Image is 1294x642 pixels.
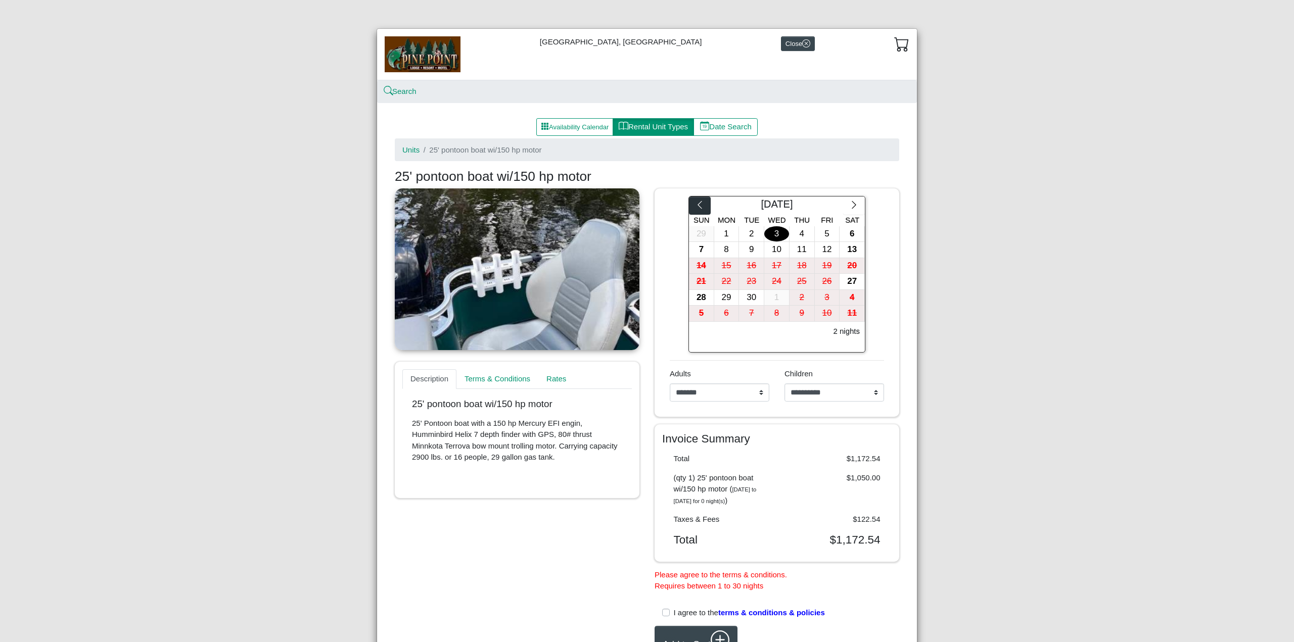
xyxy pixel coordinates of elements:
[739,306,764,321] div: 7
[689,290,714,306] button: 28
[395,169,899,185] h3: 25' pontoon boat wi/150 hp motor
[815,226,840,242] button: 5
[764,290,790,306] button: 1
[714,242,740,258] button: 8
[714,258,739,274] div: 15
[843,196,865,215] button: chevron right
[718,608,825,617] span: terms & conditions & policies
[840,242,864,258] div: 13
[666,472,777,507] div: (qty 1) 25' pontoon boat wi/150 hp motor ( )
[666,453,777,465] div: Total
[777,533,888,547] div: $1,172.54
[840,226,865,242] button: 6
[700,121,710,131] svg: calendar date
[714,290,740,306] button: 29
[840,274,865,290] button: 27
[840,258,864,274] div: 20
[456,369,538,389] a: Terms & Conditions
[815,226,840,242] div: 5
[781,36,815,51] button: Closex circle
[815,290,840,306] button: 3
[739,274,764,290] button: 23
[538,369,574,389] a: Rates
[711,196,843,215] div: [DATE]
[718,216,735,224] span: Mon
[794,216,810,224] span: Thu
[619,121,628,131] svg: book
[385,36,460,72] img: b144ff98-a7e1-49bd-98da-e9ae77355310.jpg
[790,258,815,274] button: 18
[694,216,710,224] span: Sun
[815,242,840,258] button: 12
[840,306,864,321] div: 11
[764,226,790,242] button: 3
[815,274,840,290] button: 26
[377,29,917,80] div: [GEOGRAPHIC_DATA], [GEOGRAPHIC_DATA]
[849,200,859,210] svg: chevron right
[674,486,757,504] i: [DATE] to [DATE] for 0 night(s)
[739,242,764,258] div: 9
[739,258,764,274] button: 16
[412,399,622,410] p: 25' pontoon boat wi/150 hp motor
[666,533,777,547] div: Total
[744,216,759,224] span: Tue
[768,216,786,224] span: Wed
[385,87,417,95] a: searchSearch
[815,258,840,274] div: 19
[764,242,790,258] button: 10
[840,226,864,242] div: 6
[695,200,705,210] svg: chevron left
[790,274,814,289] div: 25
[402,369,456,389] a: Description
[840,258,865,274] button: 20
[840,290,864,306] div: 4
[714,274,740,290] button: 22
[714,226,740,242] button: 1
[714,306,740,322] button: 6
[840,242,865,258] button: 13
[670,369,691,378] span: Adults
[739,290,764,306] button: 30
[815,258,840,274] button: 19
[840,274,864,289] div: 27
[815,274,840,289] div: 26
[402,145,420,154] a: Units
[764,306,790,322] button: 8
[815,306,840,322] button: 10
[784,369,813,378] span: Children
[764,258,790,274] button: 17
[655,580,899,592] li: Requires between 1 to 30 nights
[777,472,888,507] div: $1,050.00
[777,453,888,465] div: $1,172.54
[689,274,714,290] button: 21
[790,306,815,322] button: 9
[815,290,840,306] div: 3
[764,306,789,321] div: 8
[689,242,714,258] button: 7
[764,274,790,290] button: 24
[694,118,758,136] button: calendar dateDate Search
[689,258,714,274] button: 14
[790,242,815,258] button: 11
[412,418,622,463] p: 25' Pontoon boat with a 150 hp Mercury EFI engin, Humminbird Helix 7 depth finder with GPS, 80# t...
[739,226,764,242] div: 2
[790,290,815,306] button: 2
[790,226,815,242] button: 4
[790,258,814,274] div: 18
[541,122,549,130] svg: grid3x3 gap fill
[840,306,865,322] button: 11
[790,274,815,290] button: 25
[689,306,714,322] button: 5
[689,226,714,242] button: 29
[790,242,814,258] div: 11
